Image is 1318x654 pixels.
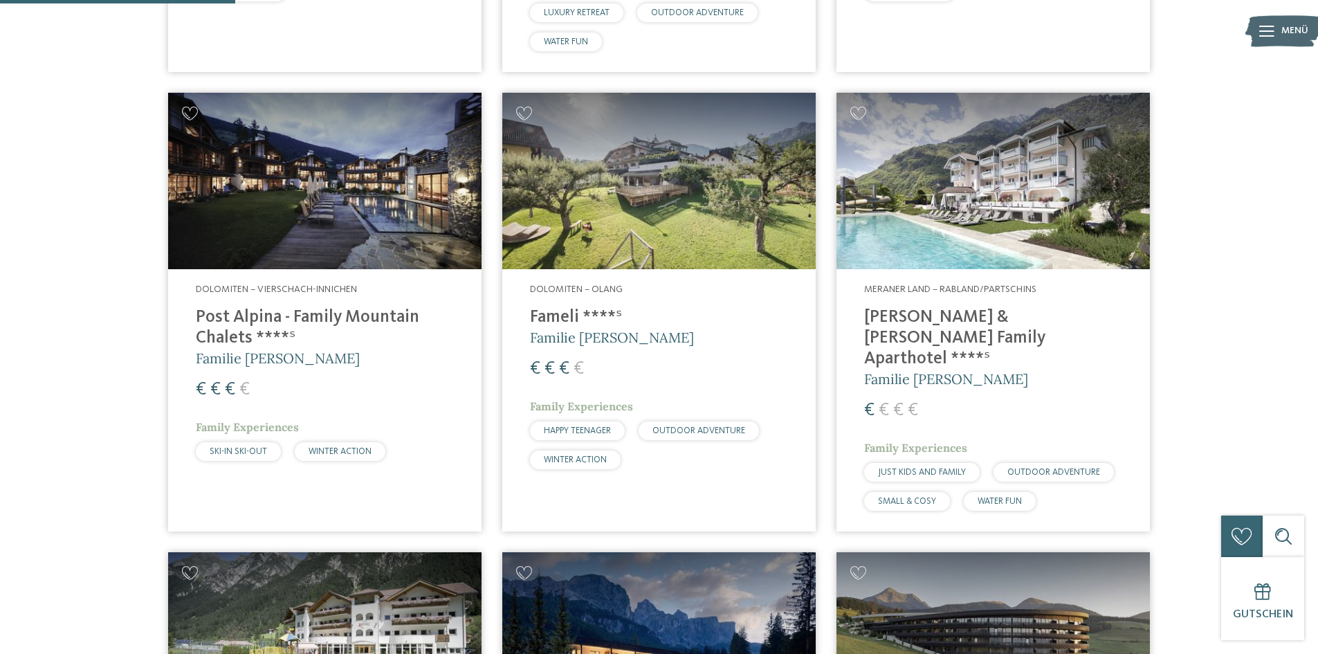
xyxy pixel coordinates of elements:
span: € [559,360,569,378]
span: € [225,381,235,399]
a: Familienhotels gesucht? Hier findet ihr die besten! Dolomiten – Olang Fameli ****ˢ Familie [PERSO... [502,93,816,531]
span: OUTDOOR ADVENTURE [1007,468,1100,477]
span: WATER FUN [978,497,1022,506]
span: WINTER ACTION [309,447,372,456]
img: Post Alpina - Family Mountain Chalets ****ˢ [168,93,482,269]
span: SKI-IN SKI-OUT [210,447,267,456]
span: € [196,381,206,399]
span: SMALL & COSY [878,497,936,506]
span: Family Experiences [196,420,299,434]
span: € [864,401,875,419]
span: LUXURY RETREAT [544,8,610,17]
span: OUTDOOR ADVENTURE [651,8,744,17]
img: Familienhotels gesucht? Hier findet ihr die besten! [836,93,1150,269]
span: Family Experiences [864,441,967,455]
img: Familienhotels gesucht? Hier findet ihr die besten! [502,93,816,269]
span: Meraner Land – Rabland/Partschins [864,284,1036,294]
h4: [PERSON_NAME] & [PERSON_NAME] Family Aparthotel ****ˢ [864,307,1122,370]
span: HAPPY TEENAGER [544,426,611,435]
h4: Post Alpina - Family Mountain Chalets ****ˢ [196,307,454,349]
span: € [893,401,904,419]
span: Family Experiences [530,399,633,413]
span: Familie [PERSON_NAME] [196,349,360,367]
span: JUST KIDS AND FAMILY [878,468,966,477]
span: € [530,360,540,378]
a: Familienhotels gesucht? Hier findet ihr die besten! Meraner Land – Rabland/Partschins [PERSON_NAM... [836,93,1150,531]
span: € [544,360,555,378]
a: Gutschein [1221,557,1304,640]
span: Familie [PERSON_NAME] [864,370,1028,388]
span: € [908,401,918,419]
span: WATER FUN [544,37,588,46]
span: WINTER ACTION [544,455,607,464]
span: OUTDOOR ADVENTURE [652,426,745,435]
span: Gutschein [1233,609,1293,620]
span: € [210,381,221,399]
span: Dolomiten – Olang [530,284,623,294]
span: € [574,360,584,378]
span: € [879,401,889,419]
a: Familienhotels gesucht? Hier findet ihr die besten! Dolomiten – Vierschach-Innichen Post Alpina -... [168,93,482,531]
span: Dolomiten – Vierschach-Innichen [196,284,357,294]
span: Familie [PERSON_NAME] [530,329,694,346]
span: € [239,381,250,399]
